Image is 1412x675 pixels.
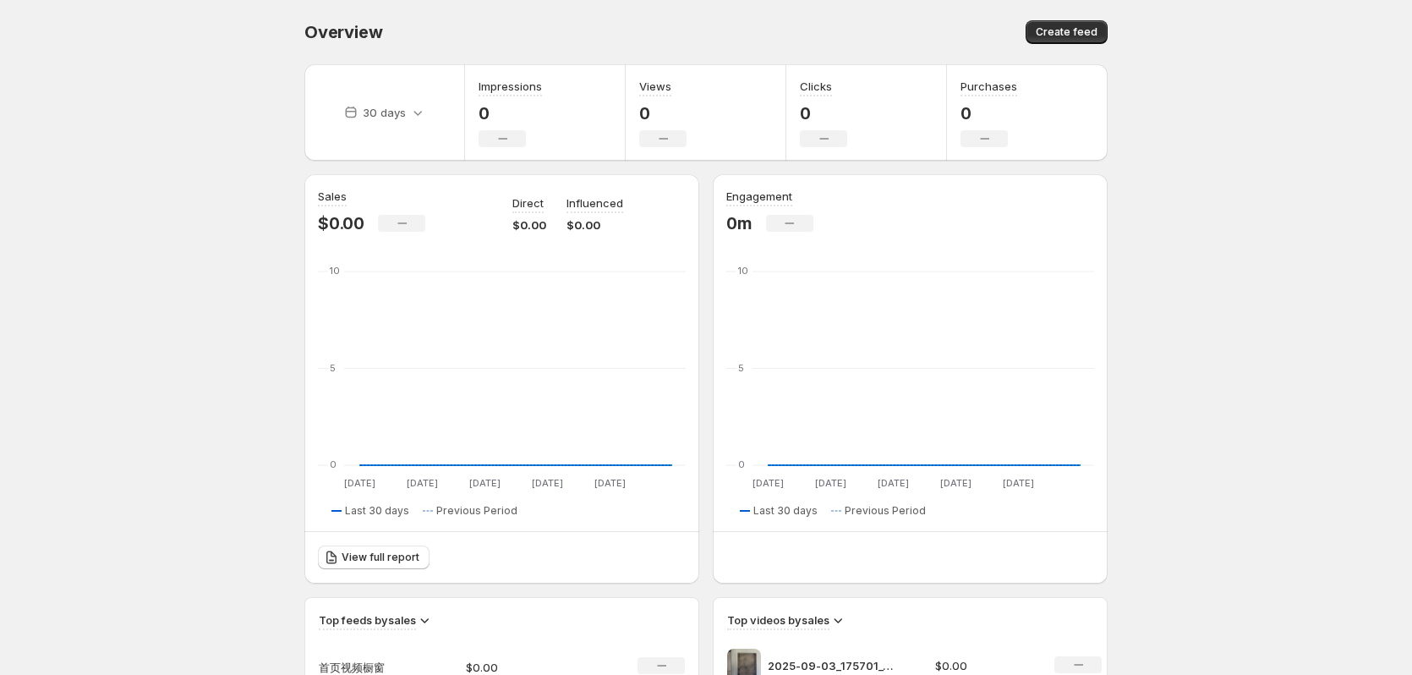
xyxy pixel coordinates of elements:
[738,458,745,470] text: 0
[407,477,438,489] text: [DATE]
[479,78,542,95] h3: Impressions
[800,103,847,123] p: 0
[815,477,846,489] text: [DATE]
[768,657,895,674] p: 2025-09-03_175701_156
[330,458,337,470] text: 0
[479,103,542,123] p: 0
[845,504,926,518] span: Previous Period
[319,612,416,628] h3: Top feeds by sales
[436,504,517,518] span: Previous Period
[318,188,347,205] h3: Sales
[738,362,744,374] text: 5
[800,78,832,95] h3: Clicks
[960,103,1017,123] p: 0
[940,477,971,489] text: [DATE]
[363,104,406,121] p: 30 days
[318,213,364,233] p: $0.00
[639,103,687,123] p: 0
[330,362,336,374] text: 5
[344,477,375,489] text: [DATE]
[726,213,753,233] p: 0m
[1036,25,1097,39] span: Create feed
[469,477,501,489] text: [DATE]
[960,78,1017,95] h3: Purchases
[935,657,1035,674] p: $0.00
[594,477,626,489] text: [DATE]
[512,217,546,233] p: $0.00
[639,78,671,95] h3: Views
[753,504,818,518] span: Last 30 days
[330,265,340,277] text: 10
[1026,20,1108,44] button: Create feed
[512,195,544,211] p: Direct
[726,188,792,205] h3: Engagement
[532,477,563,489] text: [DATE]
[727,612,829,628] h3: Top videos by sales
[566,217,623,233] p: $0.00
[342,551,419,564] span: View full report
[738,265,748,277] text: 10
[566,195,623,211] p: Influenced
[1003,477,1034,489] text: [DATE]
[345,504,409,518] span: Last 30 days
[878,477,909,489] text: [DATE]
[753,477,784,489] text: [DATE]
[304,22,382,42] span: Overview
[318,546,430,569] a: View full report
